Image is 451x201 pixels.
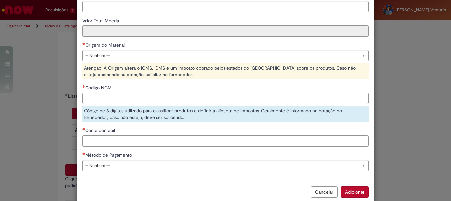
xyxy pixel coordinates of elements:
[85,50,355,61] span: -- Nenhum --
[311,186,338,198] button: Cancelar
[82,18,120,24] span: Somente leitura - Valor Total Moeda
[82,85,85,88] span: Necessários
[82,25,369,37] input: Valor Total Moeda
[85,42,126,48] span: Origem do Material
[82,128,85,130] span: Necessários
[85,127,116,133] span: Conta contábil
[82,93,369,104] input: Código NCM
[82,106,369,122] div: Código de 8 dígitos utilizado para classificar produtos e definir a alíquota de impostos. Geralme...
[82,1,369,12] input: Valor Unitário
[85,160,355,171] span: -- Nenhum --
[85,85,113,91] span: Código NCM
[82,135,369,147] input: Conta contábil
[341,186,369,198] button: Adicionar
[82,152,85,155] span: Necessários
[85,152,133,158] span: Método de Pagamento
[82,42,85,45] span: Necessários
[82,63,369,79] div: Atenção: A Origem altera o ICMS. ICMS é um imposto cobrado pelos estados do [GEOGRAPHIC_DATA] sob...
